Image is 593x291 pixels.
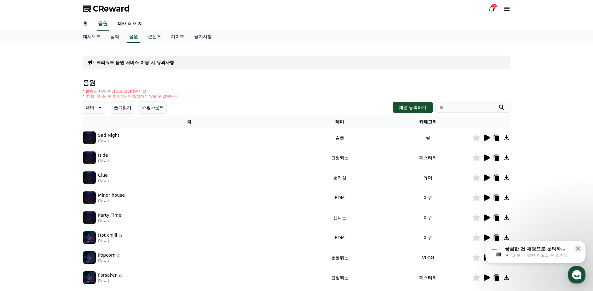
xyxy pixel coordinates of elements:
[98,139,119,144] p: Flow H
[41,198,81,214] a: 대화
[384,228,472,248] td: 이슈
[384,116,472,128] th: 카테고리
[97,207,104,212] span: 설정
[166,31,189,43] a: 가이드
[384,248,472,268] td: VLOG
[98,152,108,159] p: Hide
[98,179,111,184] p: Flow H
[139,101,167,114] button: 쇼핑사운드
[98,272,118,279] p: Forsaken
[105,31,124,43] a: 실적
[295,128,384,148] td: 슬픈
[93,4,130,14] span: CReward
[295,116,384,128] th: 테마
[113,17,148,31] a: 마이페이지
[97,59,174,66] a: 크리워드 음원 서비스 이용 시 유의사항
[78,17,93,31] a: 홈
[98,192,125,199] p: Minor house
[98,232,117,239] p: Hot chilli
[83,101,106,114] button: 테마
[83,131,96,144] img: music
[492,4,497,9] div: 15
[295,248,384,268] td: 통통튀는
[98,132,119,139] p: Sad Night
[127,31,140,43] a: 음원
[384,188,472,208] td: 이슈
[295,208,384,228] td: 신나는
[57,208,65,213] span: 대화
[384,168,472,188] td: 유머
[98,212,122,219] p: Party Time
[488,5,495,12] a: 15
[2,198,41,214] a: 홈
[295,168,384,188] td: 호기심
[98,172,108,179] p: Clue
[98,199,125,204] p: Flow H
[384,128,472,148] td: 썰
[98,159,111,164] p: Flow H
[83,251,96,264] img: music
[98,279,123,284] p: Flow J
[86,103,94,112] p: 테마
[143,31,166,43] a: 콘텐츠
[111,101,134,114] button: 즐겨찾기
[83,89,179,94] p: * 볼륨은 15% 이상으로 설정해주세요.
[98,252,116,259] p: Popcorn
[384,208,472,228] td: 이슈
[83,211,96,224] img: music
[20,207,23,212] span: 홈
[295,268,384,288] td: 긴장되는
[98,219,122,224] p: Flow H
[83,79,510,86] h4: 음원
[78,31,105,43] a: 대시보드
[83,94,179,99] p: * 35초 미만은 수익이 적거나 발생하지 않을 수 있습니다.
[98,259,121,264] p: Flow J
[83,4,130,14] a: CReward
[81,198,120,214] a: 설정
[83,116,296,128] th: 곡
[97,17,109,31] a: 음원
[83,271,96,284] img: music
[384,268,472,288] td: 미스터리
[384,148,472,168] td: 미스터리
[189,31,217,43] a: 공지사항
[83,191,96,204] img: music
[98,239,123,244] p: Flow J
[295,188,384,208] td: EDM
[83,151,96,164] img: music
[295,148,384,168] td: 긴장되는
[295,228,384,248] td: EDM
[83,231,96,244] img: music
[83,171,96,184] img: music
[393,102,433,113] button: 채널 등록하기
